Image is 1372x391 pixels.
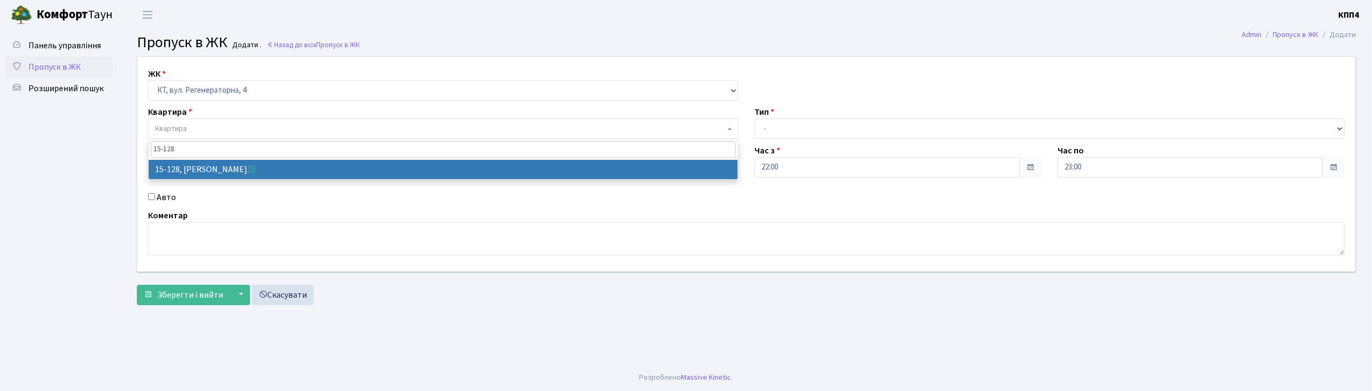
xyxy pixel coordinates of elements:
a: КПП4 [1338,9,1359,21]
img: logo.png [11,4,32,26]
label: ЖК [148,68,166,80]
label: Час з [754,144,780,157]
nav: breadcrumb [1226,24,1372,46]
span: Пропуск в ЖК [316,40,360,50]
a: Панель управління [5,35,113,56]
a: Пропуск в ЖК [5,56,113,78]
span: Розширений пошук [28,83,104,94]
small: Додати . [231,41,262,50]
a: Massive Kinetic [681,372,731,383]
a: Admin [1242,29,1261,40]
button: Зберегти і вийти [137,285,230,305]
span: Зберегти і вийти [157,289,223,301]
a: Розширений пошук [5,78,113,99]
label: Коментар [148,209,188,222]
span: Квартира [155,123,187,134]
span: Пропуск в ЖК [137,32,228,53]
b: Комфорт [36,6,88,23]
span: Таун [36,6,113,24]
label: Авто [157,191,176,204]
button: Переключити навігацію [134,6,161,24]
a: Назад до всіхПропуск в ЖК [267,40,360,50]
a: Пропуск в ЖК [1273,29,1318,40]
label: Час по [1058,144,1084,157]
li: 15-128, [PERSON_NAME] [149,160,738,179]
span: Панель управління [28,40,101,51]
label: Квартира [148,106,192,119]
label: Тип [754,106,774,119]
span: Пропуск в ЖК [28,61,81,73]
div: Розроблено . [640,372,733,383]
a: Скасувати [252,285,314,305]
li: Додати [1318,29,1356,41]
